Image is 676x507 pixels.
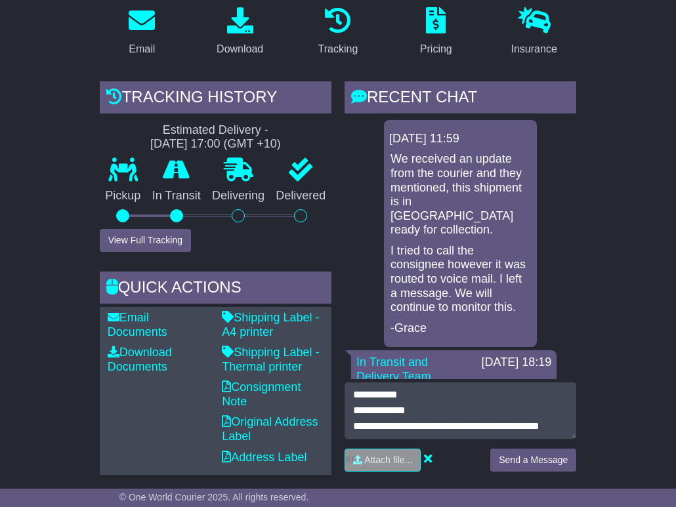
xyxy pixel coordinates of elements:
[150,137,281,152] div: [DATE] 17:00 (GMT +10)
[391,244,530,315] p: I tried to call the consignee however it was routed to voice mail. I left a message. We will cont...
[490,449,576,472] button: Send a Message
[100,189,146,203] p: Pickup
[222,311,319,338] a: Shipping Label - A4 printer
[222,380,301,408] a: Consignment Note
[146,189,206,203] p: In Transit
[108,346,172,373] a: Download Documents
[100,81,331,117] div: Tracking history
[389,132,532,146] div: [DATE] 11:59
[356,355,431,383] a: In Transit and Delivery Team
[482,355,552,370] div: [DATE] 18:19
[420,41,452,57] div: Pricing
[206,189,270,203] p: Delivering
[511,41,557,57] div: Insurance
[217,41,263,57] div: Download
[345,81,576,117] div: RECENT CHAT
[100,229,191,252] button: View Full Tracking
[503,3,566,62] a: Insurance
[108,311,167,338] a: Email Documents
[100,123,331,152] div: Estimated Delivery -
[391,152,530,237] p: We received an update from the courier and they mentioned, this shipment is in [GEOGRAPHIC_DATA] ...
[412,3,461,62] a: Pricing
[391,321,530,336] p: -Grace
[120,3,163,62] a: Email
[318,41,358,57] div: Tracking
[222,451,306,464] a: Address Label
[129,41,155,57] div: Email
[119,492,309,502] span: © One World Courier 2025. All rights reserved.
[222,415,318,443] a: Original Address Label
[270,189,331,203] p: Delivered
[310,3,367,62] a: Tracking
[222,346,319,373] a: Shipping Label - Thermal printer
[208,3,272,62] a: Download
[100,272,331,307] div: Quick Actions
